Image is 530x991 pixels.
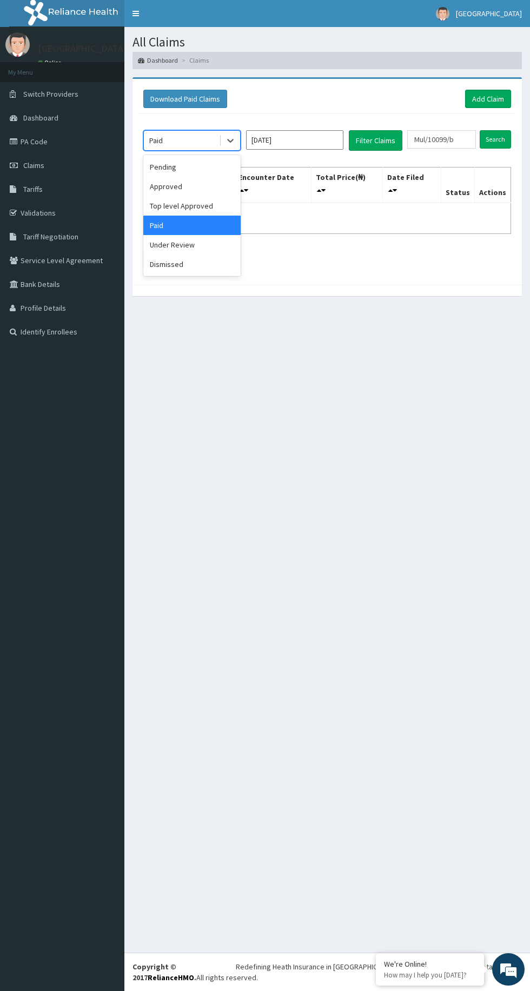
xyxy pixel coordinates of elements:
div: Paid [143,216,241,235]
input: Search by HMO ID [407,130,476,149]
div: Under Review [143,235,241,255]
img: d_794563401_company_1708531726252_794563401 [20,54,44,81]
div: Minimize live chat window [177,5,203,31]
h1: All Claims [132,35,522,49]
input: Search [480,130,511,149]
div: Paid [149,135,163,146]
div: We're Online! [384,959,476,969]
th: Total Price(₦) [311,167,382,203]
th: Actions [474,167,511,203]
span: We're online! [63,136,149,245]
a: Add Claim [465,90,511,108]
th: Encounter Date [234,167,311,203]
th: Date Filed [382,167,441,203]
input: Select Month and Year [246,130,343,150]
footer: All rights reserved. [124,953,530,991]
li: Claims [179,56,209,65]
img: User Image [436,7,449,21]
span: Switch Providers [23,89,78,99]
div: Chat with us now [56,61,182,75]
img: User Image [5,32,30,57]
span: Dashboard [23,113,58,123]
a: Online [38,59,64,66]
span: Tariff Negotiation [23,232,78,242]
th: Status [441,167,474,203]
button: Download Paid Claims [143,90,227,108]
div: Approved [143,177,241,196]
span: Claims [23,160,44,170]
p: How may I help you today? [384,970,476,980]
div: Redefining Heath Insurance in [GEOGRAPHIC_DATA] using Telemedicine and Data Science! [236,961,522,972]
a: RelianceHMO [148,973,194,982]
button: Filter Claims [349,130,402,151]
strong: Copyright © 2017 . [132,962,196,982]
span: Tariffs [23,184,43,194]
a: Dashboard [138,56,178,65]
div: Top level Approved [143,196,241,216]
div: Dismissed [143,255,241,274]
div: Pending [143,157,241,177]
p: [GEOGRAPHIC_DATA] [38,44,127,53]
span: [GEOGRAPHIC_DATA] [456,9,522,18]
textarea: Type your message and hit 'Enter' [5,295,206,333]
